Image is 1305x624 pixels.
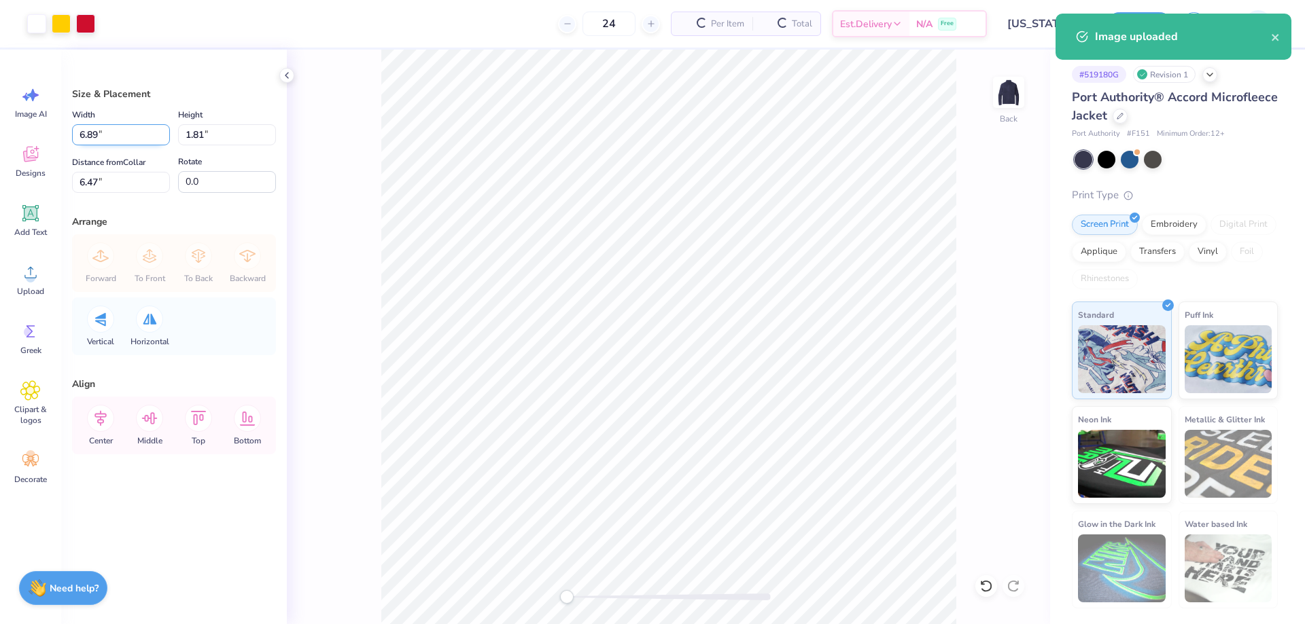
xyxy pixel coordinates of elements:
span: Water based Ink [1185,517,1247,531]
img: Puff Ink [1185,325,1272,393]
div: Transfers [1130,242,1185,262]
span: Decorate [14,474,47,485]
span: Est. Delivery [840,17,892,31]
div: Align [72,377,276,391]
img: Standard [1078,325,1166,393]
span: Minimum Order: 12 + [1157,128,1225,140]
span: N/A [916,17,933,31]
img: Metallic & Glitter Ink [1185,430,1272,498]
img: Water based Ink [1185,534,1272,602]
span: Image AI [15,109,47,120]
span: Neon Ink [1078,412,1111,426]
span: Puff Ink [1185,308,1213,322]
span: Vertical [87,336,114,347]
label: Distance from Collar [72,154,145,170]
img: Joshua Macky Gaerlan [1245,10,1272,37]
button: close [1271,29,1281,45]
div: Embroidery [1142,215,1206,235]
span: Add Text [14,227,47,238]
span: Free [941,19,954,29]
span: Middle [137,435,162,446]
a: JM [1223,10,1278,37]
img: Back [995,79,1022,106]
span: Center [89,435,113,446]
span: Port Authority [1072,128,1120,140]
div: Image uploaded [1095,29,1271,45]
strong: Need help? [50,582,99,595]
span: Glow in the Dark Ink [1078,517,1155,531]
span: Designs [16,168,46,179]
input: Untitled Design [997,10,1097,37]
span: Clipart & logos [8,404,53,426]
div: # 519180G [1072,66,1126,83]
div: Accessibility label [560,590,574,604]
div: Print Type [1072,187,1278,203]
span: Total [792,17,812,31]
div: Arrange [72,215,276,229]
img: Glow in the Dark Ink [1078,534,1166,602]
span: Upload [17,286,44,297]
span: Port Authority® Accord Microfleece Jacket [1072,89,1278,124]
div: Applique [1072,242,1126,262]
label: Height [178,107,203,123]
span: Per Item [711,17,744,31]
span: Metallic & Glitter Ink [1185,412,1265,426]
label: Rotate [178,153,202,170]
span: Top [192,435,205,446]
div: Size & Placement [72,87,276,101]
div: Rhinestones [1072,269,1138,289]
div: Foil [1231,242,1263,262]
div: Screen Print [1072,215,1138,235]
span: Bottom [234,435,261,446]
div: Digital Print [1211,215,1276,235]
input: – – [582,12,636,36]
span: # F151 [1127,128,1150,140]
span: Standard [1078,308,1114,322]
div: Revision 1 [1133,66,1196,83]
span: Greek [20,345,41,356]
img: Neon Ink [1078,430,1166,498]
label: Width [72,107,95,123]
div: Back [1000,113,1017,125]
span: Horizontal [130,336,169,347]
div: Vinyl [1189,242,1227,262]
